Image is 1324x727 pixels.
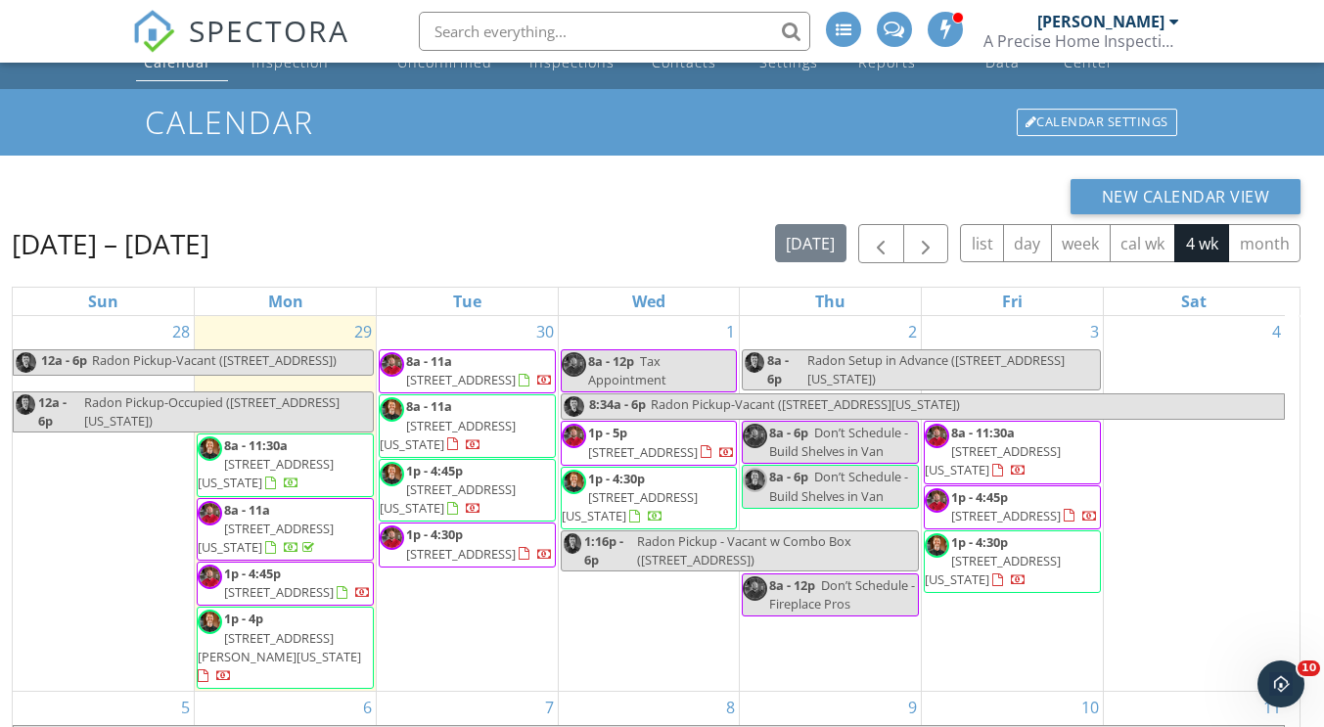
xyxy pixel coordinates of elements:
[588,470,645,487] span: 1p - 4:30p
[379,459,556,523] a: 1p - 4:45p [STREET_ADDRESS][US_STATE]
[1174,224,1229,262] button: 4 wk
[198,436,222,461] img: img_2851.jpeg
[951,488,1008,506] span: 1p - 4:45p
[904,316,921,347] a: Go to October 2, 2025
[197,433,374,497] a: 8a - 11:30a [STREET_ADDRESS][US_STATE]
[224,583,334,601] span: [STREET_ADDRESS]
[769,576,915,613] span: Don’t Schedule - Fireplace Pros
[145,105,1179,139] h1: Calendar
[1071,179,1301,214] button: New Calendar View
[1228,224,1301,262] button: month
[1110,224,1176,262] button: cal wk
[807,351,1065,387] span: Radon Setup in Advance ([STREET_ADDRESS][US_STATE])
[722,316,739,347] a: Go to October 1, 2025
[37,392,80,432] span: 12a - 6p
[562,394,586,419] img: img_2854.jpeg
[380,417,516,453] span: [STREET_ADDRESS][US_STATE]
[379,394,556,458] a: 8a - 11a [STREET_ADDRESS][US_STATE]
[198,629,361,665] span: [STREET_ADDRESS][PERSON_NAME][US_STATE]
[541,692,558,723] a: Go to October 7, 2025
[1037,12,1164,31] div: [PERSON_NAME]
[960,224,1004,262] button: list
[562,488,698,524] span: [STREET_ADDRESS][US_STATE]
[168,316,194,347] a: Go to September 28, 2025
[379,523,556,567] a: 1p - 4:30p [STREET_ADDRESS]
[1298,660,1320,676] span: 10
[40,350,88,375] span: 12a - 6p
[406,525,553,562] a: 1p - 4:30p [STREET_ADDRESS]
[588,424,735,460] a: 1p - 5p [STREET_ADDRESS]
[1257,660,1304,707] iframe: Intercom live chat
[769,424,808,441] span: 8a - 6p
[562,352,586,377] img: 5d41ec6cd27e487f914cfc3021816d52.jpeg
[951,507,1061,524] span: [STREET_ADDRESS]
[951,488,1098,524] a: 1p - 4:45p [STREET_ADDRESS]
[14,392,37,417] img: img_2854.jpeg
[132,10,175,53] img: The Best Home Inspection Software - Spectora
[769,424,908,460] span: Don’t Schedule - Build Shelves in Van
[769,468,908,504] span: Don’t Schedule - Build Shelves in Van
[198,610,361,684] a: 1p - 4p [STREET_ADDRESS][PERSON_NAME][US_STATE]
[858,224,904,264] button: Previous
[195,316,377,692] td: Go to September 29, 2025
[562,470,586,494] img: img_2851.jpeg
[925,533,1061,588] a: 1p - 4:30p [STREET_ADDRESS][US_STATE]
[743,350,766,375] img: img_2854.jpeg
[1103,316,1285,692] td: Go to October 4, 2025
[1077,692,1103,723] a: Go to October 10, 2025
[562,531,584,556] img: img_2854.jpeg
[766,350,803,389] span: 8a - 6p
[264,288,307,315] a: Monday
[1086,316,1103,347] a: Go to October 3, 2025
[743,468,767,492] img: img_2851.jpeg
[380,462,404,486] img: img_2851.jpeg
[406,352,452,370] span: 8a - 11a
[177,692,194,723] a: Go to October 5, 2025
[197,562,374,606] a: 1p - 4:45p [STREET_ADDRESS]
[588,443,698,461] span: [STREET_ADDRESS]
[925,488,949,513] img: 5d41ec6cd27e487f914cfc3021816d52.jpeg
[13,316,195,692] td: Go to September 28, 2025
[84,288,122,315] a: Sunday
[1259,692,1285,723] a: Go to October 11, 2025
[588,352,634,370] span: 8a - 12p
[380,462,516,517] a: 1p - 4:45p [STREET_ADDRESS][US_STATE]
[998,288,1027,315] a: Friday
[350,316,376,347] a: Go to September 29, 2025
[924,485,1101,529] a: 1p - 4:45p [STREET_ADDRESS]
[743,576,767,601] img: 5d41ec6cd27e487f914cfc3021816d52.jpeg
[198,501,222,525] img: 5d41ec6cd27e487f914cfc3021816d52.jpeg
[12,224,209,263] h2: [DATE] – [DATE]
[380,525,404,550] img: 5d41ec6cd27e487f914cfc3021816d52.jpeg
[224,565,371,601] a: 1p - 4:45p [STREET_ADDRESS]
[198,436,334,491] a: 8a - 11:30a [STREET_ADDRESS][US_STATE]
[359,692,376,723] a: Go to October 6, 2025
[224,436,288,454] span: 8a - 11:30a
[561,421,738,465] a: 1p - 5p [STREET_ADDRESS]
[1015,107,1179,138] a: Calendar Settings
[925,533,949,558] img: img_2851.jpeg
[925,552,1061,588] span: [STREET_ADDRESS][US_STATE]
[769,468,808,485] span: 8a - 6p
[197,607,374,689] a: 1p - 4p [STREET_ADDRESS][PERSON_NAME][US_STATE]
[925,442,1061,478] span: [STREET_ADDRESS][US_STATE]
[224,610,263,627] span: 1p - 4p
[562,424,586,448] img: 5d41ec6cd27e487f914cfc3021816d52.jpeg
[198,565,222,589] img: 5d41ec6cd27e487f914cfc3021816d52.jpeg
[558,316,740,692] td: Go to October 1, 2025
[628,288,669,315] a: Wednesday
[419,12,810,51] input: Search everything...
[561,467,738,530] a: 1p - 4:30p [STREET_ADDRESS][US_STATE]
[1177,288,1210,315] a: Saturday
[925,424,1061,478] a: 8a - 11:30a [STREET_ADDRESS][US_STATE]
[983,31,1179,51] div: A Precise Home Inspection
[1017,109,1177,136] div: Calendar Settings
[722,692,739,723] a: Go to October 8, 2025
[406,371,516,388] span: [STREET_ADDRESS]
[224,565,281,582] span: 1p - 4:45p
[379,349,556,393] a: 8a - 11a [STREET_ADDRESS]
[769,576,815,594] span: 8a - 12p
[198,501,334,556] a: 8a - 11a [STREET_ADDRESS][US_STATE]
[588,424,627,441] span: 1p - 5p
[951,424,1015,441] span: 8a - 11:30a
